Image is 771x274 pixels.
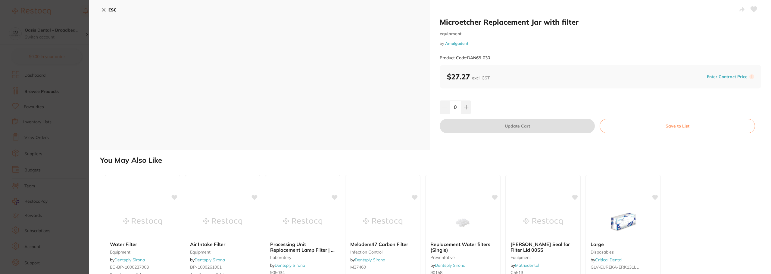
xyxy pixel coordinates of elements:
a: Dentsply Sirona [275,263,305,268]
b: ESC [108,7,117,13]
img: Water Filter [123,207,162,237]
button: Update Cart [440,119,595,133]
b: $27.27 [447,72,490,81]
button: ESC [101,5,117,15]
small: equipment [510,255,576,260]
small: equipment [110,250,175,254]
button: Enter Contract Price [705,74,749,80]
span: by [270,263,305,268]
b: Large [591,242,656,247]
span: by [110,257,145,263]
small: equipment [190,250,255,254]
b: Processing Unit Replacement Lamp Filter | 1 each [270,242,335,253]
small: equipment [440,31,761,36]
span: by [350,257,385,263]
a: Dentsply Sirona [114,257,145,263]
h2: You May Also Like [100,156,769,165]
b: Meladem47 Carbon Filter [350,242,415,247]
small: M37460 [350,265,415,269]
img: Large [604,207,643,237]
a: Dentsply Sirona [195,257,225,263]
img: CATTANI Seal for Filter Lid 0055 [523,207,563,237]
b: CATTANI Seal for Filter Lid 0055 [510,242,576,253]
a: Dentsply Sirona [355,257,385,263]
b: Replacement Water filters (Single) [430,242,495,253]
a: Amalgadent [445,41,468,46]
small: by [440,41,761,46]
small: Product Code: DAN65-030 [440,55,490,60]
a: Critical Dental [595,257,622,263]
span: by [190,257,225,263]
b: Water Filter [110,242,175,247]
img: Meladem47 Carbon Filter [363,207,402,237]
span: excl. GST [472,75,490,81]
img: Replacement Water filters (Single) [443,207,482,237]
img: Processing Unit Replacement Lamp Filter | 1 each [283,207,322,237]
h2: Microetcher Replacement Jar with filter [440,17,761,26]
small: BP-1000261001 [190,265,255,269]
a: Matrixdental [515,263,539,268]
b: Air Intake Filter [190,242,255,247]
span: by [591,257,622,263]
button: Save to List [600,119,755,133]
small: infection control [350,250,415,254]
span: by [510,263,539,268]
span: by [430,263,465,268]
small: GLV-EUREKA-ERK131LL [591,265,656,269]
small: EC-BP-1000237003 [110,265,175,269]
a: Dentsply Sirona [435,263,465,268]
label: i [749,74,754,79]
img: Air Intake Filter [203,207,242,237]
small: preventative [430,255,495,260]
small: laboratory [270,255,335,260]
small: disposables [591,250,656,254]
